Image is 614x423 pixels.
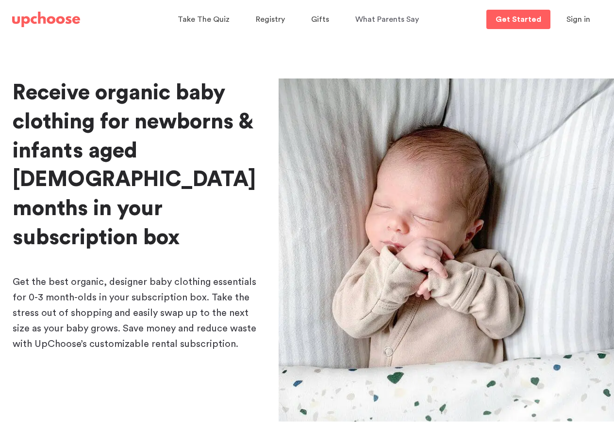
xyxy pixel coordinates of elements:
[178,10,232,29] a: Take The Quiz
[256,16,285,23] span: Registry
[496,16,541,23] p: Get Started
[311,16,329,23] span: Gifts
[554,10,602,29] button: Sign in
[355,10,422,29] a: What Parents Say
[13,277,256,349] span: Get the best organic, designer baby clothing essentials for 0-3 month-olds in your subscription b...
[311,10,332,29] a: Gifts
[178,16,230,23] span: Take The Quiz
[12,10,80,30] a: UpChoose
[566,16,590,23] span: Sign in
[355,16,419,23] span: What Parents Say
[486,10,550,29] a: Get Started
[12,12,80,27] img: UpChoose
[13,78,263,252] h1: Receive organic baby clothing for newborns & infants aged [DEMOGRAPHIC_DATA] months in your subsc...
[256,10,288,29] a: Registry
